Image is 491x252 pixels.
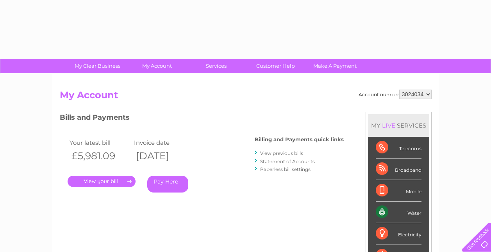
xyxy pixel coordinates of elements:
a: . [68,176,136,187]
a: Make A Payment [303,59,367,73]
a: My Account [125,59,189,73]
a: Pay Here [147,176,188,193]
a: Customer Help [243,59,308,73]
a: Statement of Accounts [260,158,315,164]
div: LIVE [380,122,397,129]
td: Invoice date [132,137,196,148]
a: My Clear Business [65,59,130,73]
div: Account number [359,90,432,99]
a: Services [184,59,248,73]
a: View previous bills [260,150,303,156]
h3: Bills and Payments [60,112,344,126]
div: MY SERVICES [368,114,429,137]
h2: My Account [60,90,432,104]
th: [DATE] [132,148,196,164]
div: Telecoms [376,137,421,158]
a: Paperless bill settings [260,166,311,172]
div: Water [376,202,421,223]
td: Your latest bill [68,137,132,148]
div: Electricity [376,223,421,245]
th: £5,981.09 [68,148,132,164]
h4: Billing and Payments quick links [255,137,344,142]
div: Broadband [376,158,421,180]
div: Mobile [376,180,421,202]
